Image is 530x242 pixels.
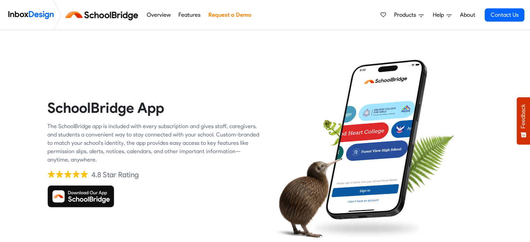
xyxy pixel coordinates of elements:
a: Overview [145,8,172,22]
a: Request a Demo [206,8,253,22]
a: Products [391,8,426,22]
div: The SchoolBridge app is included with every subscription and gives staff, caregivers, and student... [47,122,260,164]
img: schoolbridge logo [64,7,143,23]
heading: SchoolBridge App [47,99,260,117]
a: Features [177,8,202,22]
img: Download SchoolBridge App [47,185,114,208]
span: Feedback [520,104,527,128]
img: phone.png [321,59,432,220]
div: 4.8 Star Rating [91,170,139,180]
button: Feedback - Show survey [517,97,530,145]
a: Contact Us [485,8,524,22]
a: About [458,8,477,22]
img: shadow.png [306,216,427,241]
a: Help [430,8,454,22]
span: Products [394,11,419,19]
span: Help [433,11,447,19]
